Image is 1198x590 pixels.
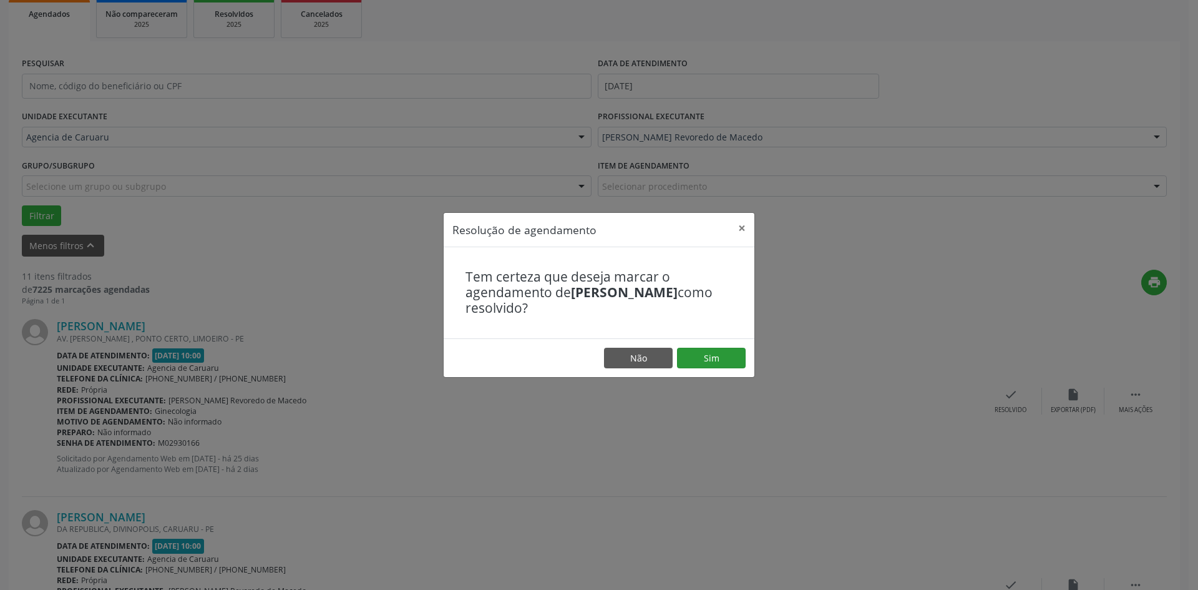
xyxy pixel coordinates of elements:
[677,348,746,369] button: Sim
[571,283,678,301] b: [PERSON_NAME]
[604,348,673,369] button: Não
[452,222,597,238] h5: Resolução de agendamento
[465,269,733,317] h4: Tem certeza que deseja marcar o agendamento de como resolvido?
[729,213,754,243] button: Close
